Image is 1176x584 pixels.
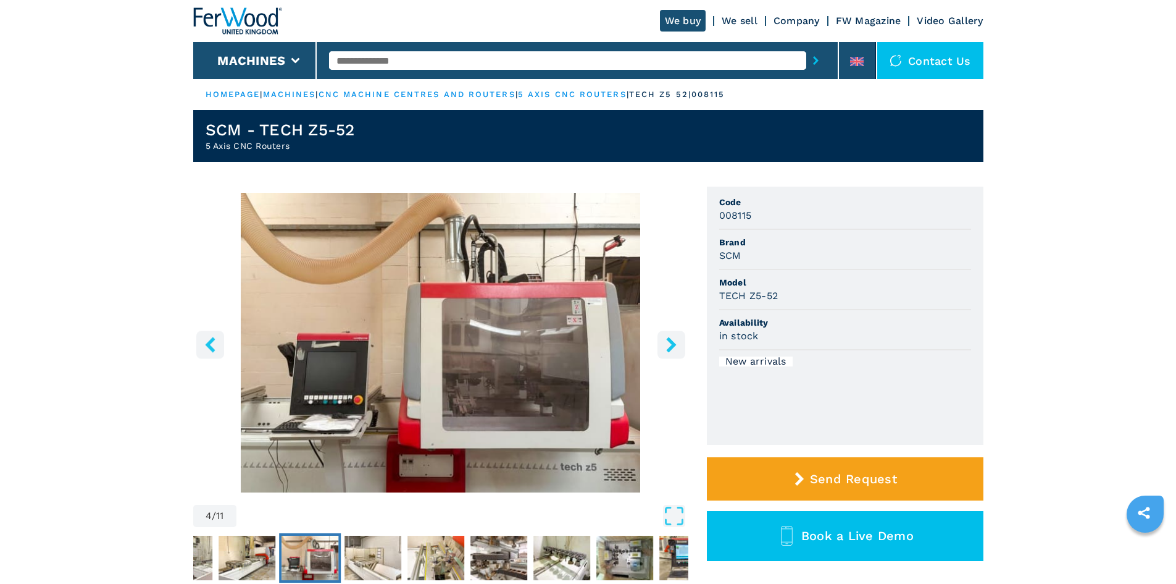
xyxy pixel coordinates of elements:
span: Brand [719,236,971,248]
p: 008115 [691,89,725,100]
button: Open Fullscreen [240,505,685,527]
button: right-button [657,331,685,358]
span: 11 [216,511,224,521]
a: machines [263,90,316,99]
img: 18c37928aa9da92399c9d95582c14970 [156,536,212,580]
h3: in stock [719,329,759,343]
span: 4 [206,511,212,521]
img: c6649812ad81f8c001e38c72146c3251 [596,536,653,580]
div: New arrivals [719,357,793,366]
button: Go to Slide 7 [468,533,530,583]
nav: Thumbnail Navigation [153,533,648,583]
a: FW Magazine [836,15,901,27]
button: Book a Live Demo [707,511,983,561]
img: 11aa5f68b57ce4a826180df1647f5880 [659,536,716,580]
button: Go to Slide 4 [279,533,341,583]
span: Book a Live Demo [801,528,914,543]
div: Contact us [877,42,983,79]
button: Go to Slide 2 [153,533,215,583]
a: sharethis [1128,497,1159,528]
img: d8c4ff91abdf98dd8232d39ea8470150 [470,536,527,580]
h3: 008115 [719,208,752,222]
span: | [627,90,629,99]
img: Ferwood [193,7,282,35]
button: Send Request [707,457,983,501]
img: Contact us [890,54,902,67]
button: Go to Slide 3 [216,533,278,583]
div: Go to Slide 4 [193,193,688,493]
a: Video Gallery [917,15,983,27]
img: 5 Axis CNC Routers SCM TECH Z5-52 [193,193,688,493]
h3: TECH Z5-52 [719,289,778,303]
a: cnc machine centres and routers [319,90,515,99]
span: / [212,511,216,521]
span: | [315,90,318,99]
a: HOMEPAGE [206,90,261,99]
a: We sell [722,15,757,27]
h2: 5 Axis CNC Routers [206,140,355,152]
span: Availability [719,316,971,329]
img: f2f1d4b31edbbe5ea76a8ab59b401a8f [281,536,338,580]
span: Code [719,196,971,208]
span: | [515,90,518,99]
a: We buy [660,10,706,32]
span: Send Request [810,472,897,486]
img: 6ea6671d1b9accb48afd651faea347fb [219,536,275,580]
a: Company [774,15,820,27]
span: | [260,90,262,99]
button: Go to Slide 10 [657,533,719,583]
button: Machines [217,53,285,68]
a: 5 axis cnc routers [518,90,627,99]
h3: SCM [719,248,741,263]
img: be694c66329b841c789b7b3a63d761a3 [407,536,464,580]
button: Go to Slide 6 [405,533,467,583]
button: Go to Slide 8 [531,533,593,583]
span: Model [719,276,971,289]
p: tech z5 52 | [629,89,691,100]
button: left-button [196,331,224,358]
h1: SCM - TECH Z5-52 [206,120,355,140]
img: e096f2f699ef4bf37ab6c40c9f5d731d [344,536,401,580]
button: Go to Slide 5 [342,533,404,583]
img: c6fd26e886dfb0ce069aedfc73414576 [533,536,590,580]
button: submit-button [806,46,825,75]
iframe: Chat [1124,528,1167,575]
button: Go to Slide 9 [594,533,656,583]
